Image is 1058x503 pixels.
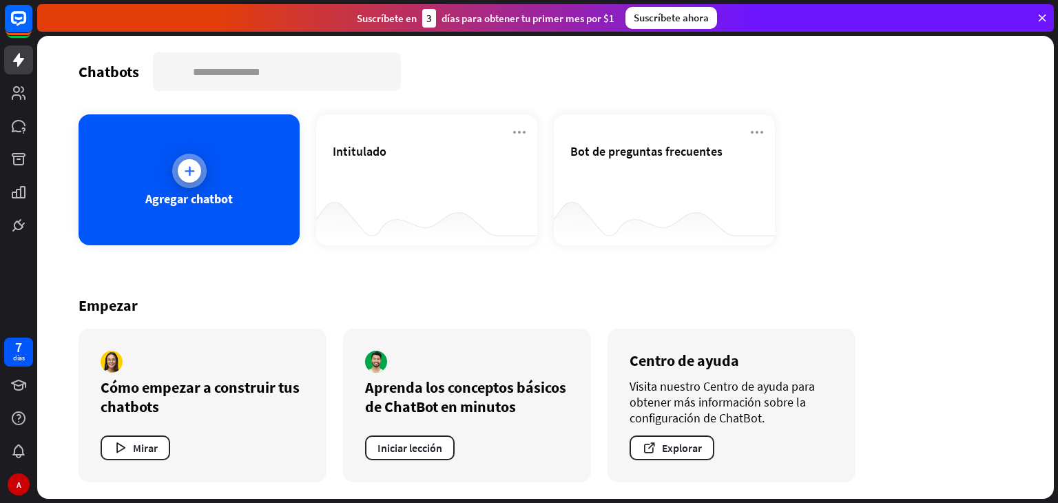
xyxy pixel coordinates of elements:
[13,353,25,362] font: días
[570,143,723,159] span: Bot de preguntas frecuentes
[630,351,739,370] font: Centro de ayuda
[662,441,702,455] font: Explorar
[79,296,138,315] font: Empezar
[4,338,33,367] a: 7 días
[333,143,386,159] span: Intitulado
[15,338,22,356] font: 7
[442,12,614,25] font: días para obtener tu primer mes por $1
[630,435,714,460] button: Explorar
[357,12,417,25] font: Suscríbete en
[365,351,387,373] img: autor
[101,378,300,416] font: Cómo empezar a construir tus chatbots
[634,11,709,24] font: Suscríbete ahora
[133,441,158,455] font: Mirar
[365,378,566,416] font: Aprenda los conceptos básicos de ChatBot en minutos
[17,480,21,490] font: A
[101,351,123,373] img: autor
[365,435,455,460] button: Iniciar lección
[630,378,815,426] font: Visita nuestro Centro de ayuda para obtener más información sobre la configuración de ChatBot.
[79,62,139,81] font: Chatbots
[11,6,52,47] button: Abrir el widget de chat LiveChat
[145,191,233,207] font: Agregar chatbot
[426,12,432,25] font: 3
[101,435,170,460] button: Mirar
[377,441,442,455] font: Iniciar lección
